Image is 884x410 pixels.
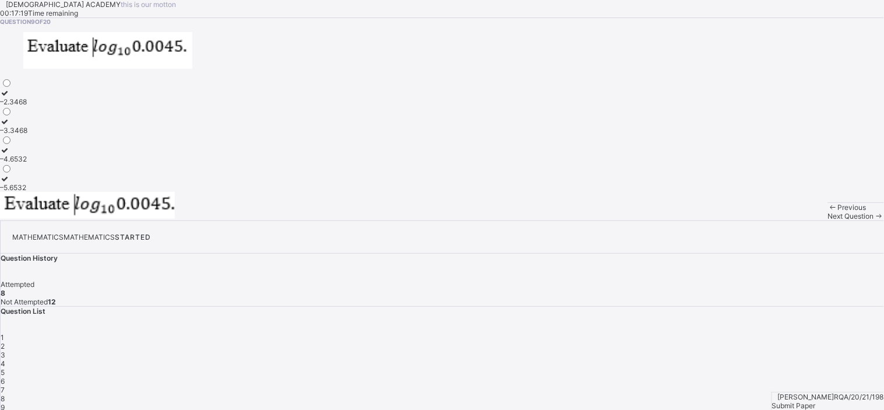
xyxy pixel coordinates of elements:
span: 7 [1,386,5,394]
span: RQA/20/21/198 [834,393,884,401]
b: 8 [1,289,5,297]
span: 6 [1,377,5,386]
span: [PERSON_NAME] [778,393,834,401]
span: 5 [1,368,5,377]
span: STARTED [115,233,151,241]
span: Attempted [1,280,34,289]
b: 12 [48,297,56,306]
span: 2 [1,342,5,351]
span: 4 [1,359,5,368]
span: MATHEMATICS [64,233,115,241]
span: Question List [1,307,45,316]
span: MATHEMATICS [12,233,64,241]
span: 8 [1,394,5,403]
span: Previous [838,203,867,212]
span: Not Attempted [1,297,48,306]
span: 3 [1,351,5,359]
span: Submit Paper [772,401,816,410]
span: Time remaining [28,9,78,17]
span: 1 [1,333,4,342]
span: Question History [1,254,58,262]
span: Next Question [828,212,874,220]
